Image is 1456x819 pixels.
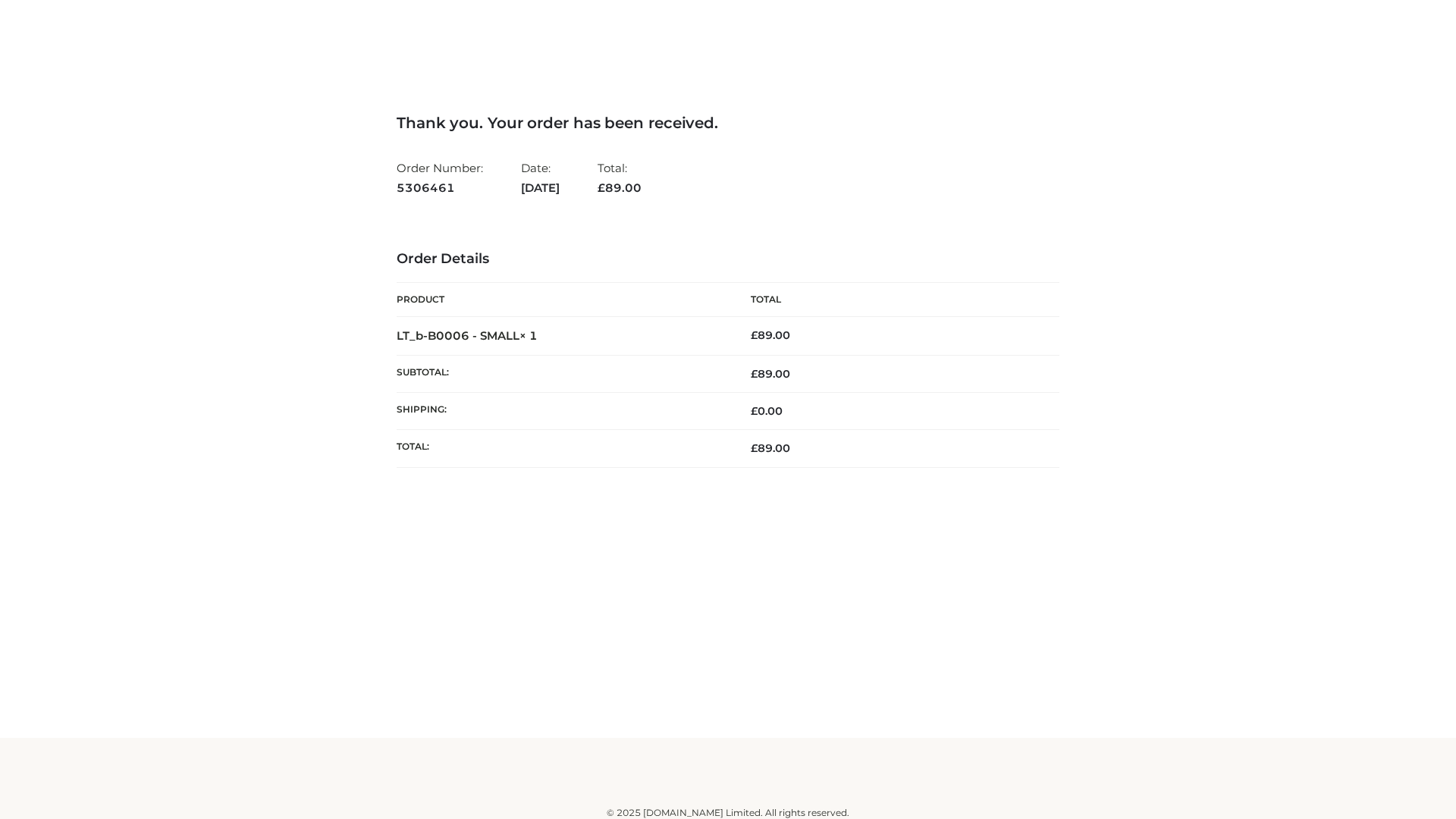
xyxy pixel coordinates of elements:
[728,283,1059,317] th: Total
[397,328,538,343] strong: LT_b-B0006 - SMALL
[751,328,758,342] span: £
[751,328,790,342] bdi: 89.00
[751,367,758,381] span: £
[397,155,483,201] li: Order Number:
[397,355,728,392] th: Subtotal:
[598,180,605,195] span: £
[397,251,1059,268] h3: Order Details
[598,180,642,195] span: 89.00
[397,114,1059,132] h3: Thank you. Your order has been received.
[751,404,758,418] span: £
[751,367,790,381] span: 89.00
[751,404,783,418] bdi: 0.00
[397,393,728,430] th: Shipping:
[397,283,728,317] th: Product
[751,441,758,455] span: £
[521,178,560,198] strong: [DATE]
[397,178,483,198] strong: 5306461
[598,155,642,201] li: Total:
[751,441,790,455] span: 89.00
[521,155,560,201] li: Date:
[519,328,538,343] strong: × 1
[397,430,728,467] th: Total:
